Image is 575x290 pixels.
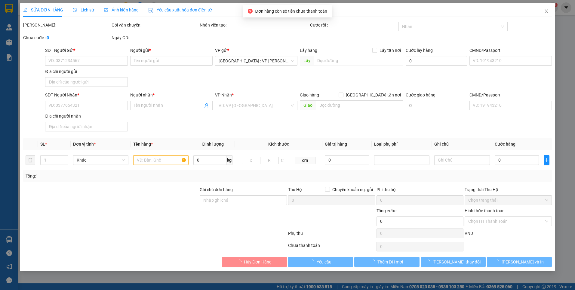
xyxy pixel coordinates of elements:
button: Thêm ĐH mới [354,257,419,267]
div: Chưa cước : [23,34,110,41]
span: [PERSON_NAME] và In [502,259,544,265]
span: Lấy hàng [300,48,317,53]
span: loading [426,260,432,264]
div: Cước rồi : [310,22,397,28]
span: down [63,161,67,164]
div: Phụ thu [287,230,376,241]
span: Giá trị hàng [325,142,347,147]
span: loading [310,260,317,264]
span: loading [495,260,502,264]
button: [PERSON_NAME] thay đổi [421,257,486,267]
span: edit [23,8,27,12]
th: Loại phụ phí [372,138,432,150]
span: Giao [300,100,316,110]
input: C [278,157,295,164]
span: [GEOGRAPHIC_DATA] tận nơi [343,92,403,98]
div: Chưa thanh toán [287,242,376,253]
span: Hà Nội : VP Hoàng Mai [219,56,294,65]
span: Đơn hàng còn số tiền chưa thanh toán [255,9,327,14]
span: Thu Hộ [288,187,302,192]
input: Địa chỉ của người nhận [45,122,128,131]
span: kg [226,155,232,165]
span: Chọn trạng thái [468,196,548,205]
div: Tổng: 1 [26,173,222,179]
span: Chuyển khoản ng. gửi [330,186,375,193]
label: Hình thức thanh toán [465,208,505,213]
button: Close [538,3,555,20]
div: SĐT Người Gửi [45,47,128,54]
label: Cước lấy hàng [406,48,433,53]
span: Lấy [300,56,314,65]
span: cm [295,157,315,164]
span: Đơn vị tính [73,142,96,147]
span: clock-circle [73,8,77,12]
span: Định lượng [202,142,224,147]
span: Increase Value [61,156,68,160]
th: Ghi chú [432,138,492,150]
span: user-add [204,103,209,108]
span: Thêm ĐH mới [377,259,403,265]
label: Cước giao hàng [406,93,435,97]
span: [PERSON_NAME] thay đổi [432,259,481,265]
div: VP gửi [215,47,297,54]
span: Lịch sử [73,8,94,12]
div: Người nhận [130,92,212,98]
input: Dọc đường [316,100,404,110]
div: CMND/Passport [469,92,552,98]
div: Địa chỉ người nhận [45,113,128,119]
button: [PERSON_NAME] và In [487,257,552,267]
input: R [260,157,279,164]
span: Yêu cầu [317,259,331,265]
input: Cước giao hàng [406,101,467,110]
div: Gói vận chuyển: [112,22,199,28]
span: SỬA ĐƠN HÀNG [23,8,63,12]
div: CMND/Passport [469,47,552,54]
span: picture [104,8,108,12]
span: Tên hàng [133,142,153,147]
span: Khác [77,156,125,165]
span: Cước hàng [494,142,515,147]
input: Cước lấy hàng [406,56,467,66]
span: SL [40,142,45,147]
span: Lấy tận nơi [377,47,403,54]
span: up [63,156,67,160]
span: Giao hàng [300,93,319,97]
span: Ảnh kiện hàng [104,8,139,12]
span: Kích thước [268,142,289,147]
input: D [242,157,260,164]
div: SĐT Người Nhận [45,92,128,98]
span: Decrease Value [61,160,68,165]
input: Ghi chú đơn hàng [200,195,287,205]
b: 0 [47,35,49,40]
div: Địa chỉ người gửi [45,68,128,75]
button: Yêu cầu [288,257,353,267]
span: plus [544,158,549,162]
span: close-circle [248,9,253,14]
img: icon [148,8,153,13]
span: VND [465,231,473,236]
span: Tổng cước [377,208,396,213]
button: Hủy Đơn Hàng [222,257,287,267]
input: Ghi Chú [434,155,490,165]
label: Ghi chú đơn hàng [200,187,233,192]
span: Yêu cầu xuất hóa đơn điện tử [148,8,212,12]
span: loading [371,260,377,264]
div: Phí thu hộ [377,186,464,195]
button: plus [544,155,549,165]
span: close [544,9,549,14]
input: VD: Bàn, Ghế [133,155,189,165]
span: Hủy Đơn Hàng [244,259,272,265]
span: loading [237,260,244,264]
div: Trạng thái Thu Hộ [465,186,552,193]
div: [PERSON_NAME]: [23,22,110,28]
input: Dọc đường [314,56,404,65]
div: Nhân viên tạo: [200,22,309,28]
button: delete [26,155,35,165]
span: VP Nhận [215,93,232,97]
div: Ngày GD: [112,34,199,41]
div: Người gửi [130,47,212,54]
input: Địa chỉ của người gửi [45,77,128,87]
